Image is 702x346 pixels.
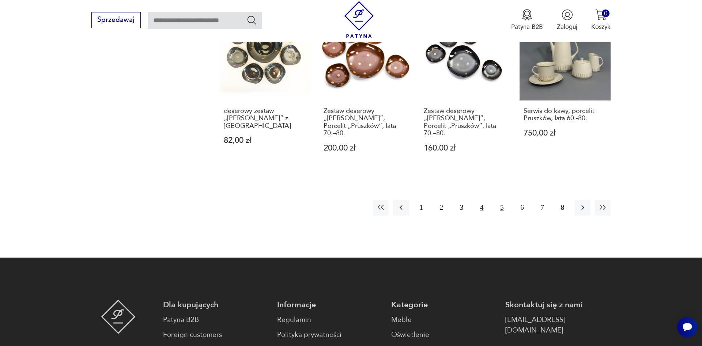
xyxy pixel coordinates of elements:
[557,23,577,31] p: Zaloguj
[324,107,407,137] h3: Zestaw deserowy „[PERSON_NAME]”, Porcelit „Pruszków”, lata 70.–80.
[391,300,497,310] p: Kategorie
[602,9,609,17] div: 0
[220,9,311,169] a: Produkt wyprzedanydeserowy zestaw „Ryszard” z Pruszkowadeserowy zestaw „[PERSON_NAME]” z [GEOGRAP...
[277,300,382,310] p: Informacje
[494,200,510,216] button: 5
[520,9,611,169] a: Produkt wyprzedanySerwis do kawy, porcelit Pruszków, lata 60.-80.Serwis do kawy, porcelit Pruszkó...
[91,12,141,28] button: Sprzedawaj
[414,200,429,216] button: 1
[424,144,507,152] p: 160,00 zł
[591,9,611,31] button: 0Koszyk
[535,200,550,216] button: 7
[677,317,698,337] iframe: Smartsupp widget button
[91,18,141,23] a: Sprzedawaj
[224,137,307,144] p: 82,00 zł
[511,9,543,31] button: Patyna B2B
[514,200,530,216] button: 6
[163,330,268,340] a: Foreign customers
[163,315,268,325] a: Patyna B2B
[391,330,497,340] a: Oświetlenie
[595,9,607,20] img: Ikona koszyka
[521,9,533,20] img: Ikona medalu
[391,315,497,325] a: Meble
[434,200,449,216] button: 2
[101,300,136,334] img: Patyna - sklep z meblami i dekoracjami vintage
[424,107,507,137] h3: Zestaw deserowy „[PERSON_NAME]”, Porcelit „Pruszków”, lata 70.–80.
[505,300,611,310] p: Skontaktuj się z nami
[591,23,611,31] p: Koszyk
[246,15,257,25] button: Szukaj
[163,300,268,310] p: Dla kupujących
[277,330,382,340] a: Polityka prywatności
[557,9,577,31] button: Zaloguj
[474,200,490,216] button: 4
[562,9,573,20] img: Ikonka użytkownika
[524,107,607,122] h3: Serwis do kawy, porcelit Pruszków, lata 60.-80.
[341,1,378,38] img: Patyna - sklep z meblami i dekoracjami vintage
[524,129,607,137] p: 750,00 zł
[511,9,543,31] a: Ikona medaluPatyna B2B
[555,200,570,216] button: 8
[277,315,382,325] a: Regulamin
[505,315,611,336] a: [EMAIL_ADDRESS][DOMAIN_NAME]
[320,9,411,169] a: Produkt wyprzedanyZestaw deserowy „Ryszard”, Porcelit „Pruszków”, lata 70.–80.Zestaw deserowy „[P...
[511,23,543,31] p: Patyna B2B
[224,107,307,130] h3: deserowy zestaw „[PERSON_NAME]” z [GEOGRAPHIC_DATA]
[454,200,469,216] button: 3
[420,9,511,169] a: Produkt wyprzedanyZestaw deserowy „Ryszard”, Porcelit „Pruszków”, lata 70.–80.Zestaw deserowy „[P...
[324,144,407,152] p: 200,00 zł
